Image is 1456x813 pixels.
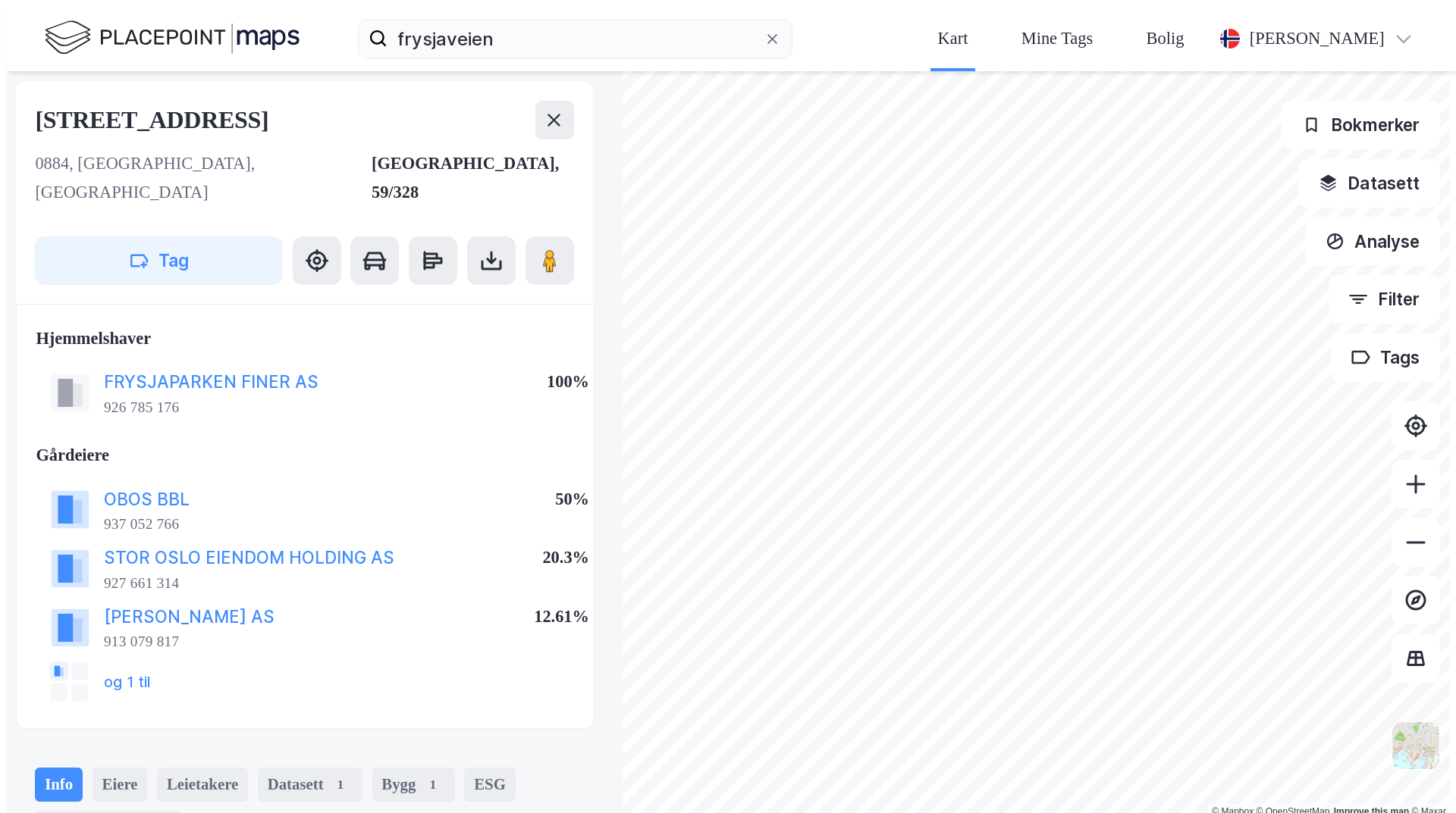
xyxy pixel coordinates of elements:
div: Info [35,768,83,802]
div: [STREET_ADDRESS] [35,101,273,139]
div: Bygg [372,768,455,802]
div: 927 661 314 [104,574,179,593]
button: Datasett [1298,159,1440,208]
div: 12.61% [534,602,589,631]
div: [GEOGRAPHIC_DATA], 59/328 [372,149,574,208]
div: Kart [938,24,968,53]
input: Søk på adresse, matrikkel, gårdeiere, leietakere eller personer [388,14,763,63]
div: Gårdeiere [36,441,574,470]
div: 20.3% [542,543,589,572]
button: Analyse [1306,217,1441,265]
button: Bokmerker [1282,101,1440,149]
div: Hjemmelshaver [36,324,574,353]
div: 926 785 176 [104,398,179,417]
div: Datasett [258,768,362,802]
div: 1 [328,772,353,796]
button: Tag [35,236,282,285]
img: logo.f888ab2527a4732fd821a326f86c7f29.svg [45,17,300,60]
div: Mine Tags [1021,24,1093,53]
button: Filter [1329,275,1441,324]
div: 937 052 766 [104,514,179,534]
button: Tags [1331,333,1440,382]
div: Bolig [1147,24,1185,53]
div: [PERSON_NAME] [1250,24,1385,53]
iframe: Chat Widget [1380,740,1456,813]
div: 100% [547,367,589,396]
div: Leietakere [157,768,248,802]
div: Eiere [93,768,148,802]
div: 1 [421,772,445,796]
div: 913 079 817 [104,632,179,652]
div: 0884, [GEOGRAPHIC_DATA], [GEOGRAPHIC_DATA] [35,149,372,208]
div: 50% [555,485,589,514]
div: ESG [464,768,515,802]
